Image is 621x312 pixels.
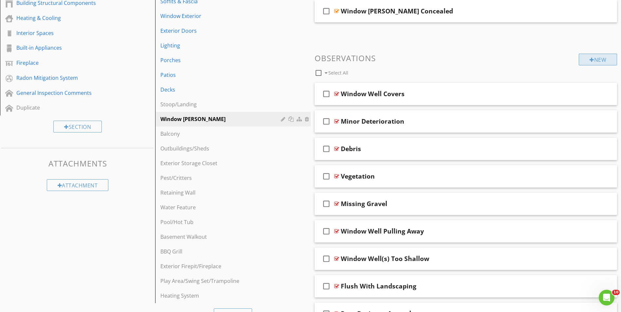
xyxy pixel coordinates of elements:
[315,54,617,62] h3: Observations
[321,251,332,267] i: check_box_outline_blank
[160,159,283,167] div: Exterior Storage Closet
[160,203,283,211] div: Water Feature
[160,56,283,64] div: Porches
[341,90,405,98] div: Window Well Covers
[321,168,332,184] i: check_box_outline_blank
[321,113,332,129] i: check_box_outline_blank
[341,172,375,180] div: Vegetation
[47,179,109,191] div: Attachment
[341,227,424,235] div: Window Well Pulling Away
[16,89,124,97] div: General Inspection Comments
[16,29,124,37] div: Interior Spaces
[160,262,283,270] div: Exterior Firepit/Fireplace
[160,145,283,152] div: Outbuildings/Sheds
[16,74,124,82] div: Radon Mitigation System
[321,196,332,212] i: check_box_outline_blank
[321,278,332,294] i: check_box_outline_blank
[612,290,620,295] span: 10
[579,54,617,65] div: New
[341,200,387,208] div: Missing Gravel
[328,70,348,76] span: Select All
[160,292,283,300] div: Heating System
[341,145,361,153] div: Debris
[16,104,124,112] div: Duplicate
[160,27,283,35] div: Exterior Doors
[321,141,332,157] i: check_box_outline_blank
[341,117,404,125] div: Minor Deterioration
[160,189,283,197] div: Retaining Wall
[160,71,283,79] div: Patios
[53,121,102,132] div: Section
[341,282,416,290] div: Flush With Landscaping
[321,86,332,102] i: check_box_outline_blank
[16,59,124,67] div: Fireplace
[160,100,283,108] div: Stoop/Landing
[160,12,283,20] div: Window Exterior
[160,233,283,241] div: Basement Walkout
[160,86,283,94] div: Decks
[160,248,283,255] div: BBQ Grill
[321,3,332,19] i: check_box_outline_blank
[341,255,429,263] div: Window Well(s) Too Shallow
[599,290,614,305] iframe: Intercom live chat
[160,42,283,49] div: Lighting
[160,115,283,123] div: Window [PERSON_NAME]
[160,130,283,138] div: Balcony
[321,223,332,239] i: check_box_outline_blank
[16,14,124,22] div: Heating & Cooling
[341,7,453,15] div: Window [PERSON_NAME] Concealed
[160,277,283,285] div: Play Area/Swing Set/Trampoline
[160,174,283,182] div: Pest/Critters
[16,44,124,52] div: Built-in Appliances
[160,218,283,226] div: Pool/Hot Tub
